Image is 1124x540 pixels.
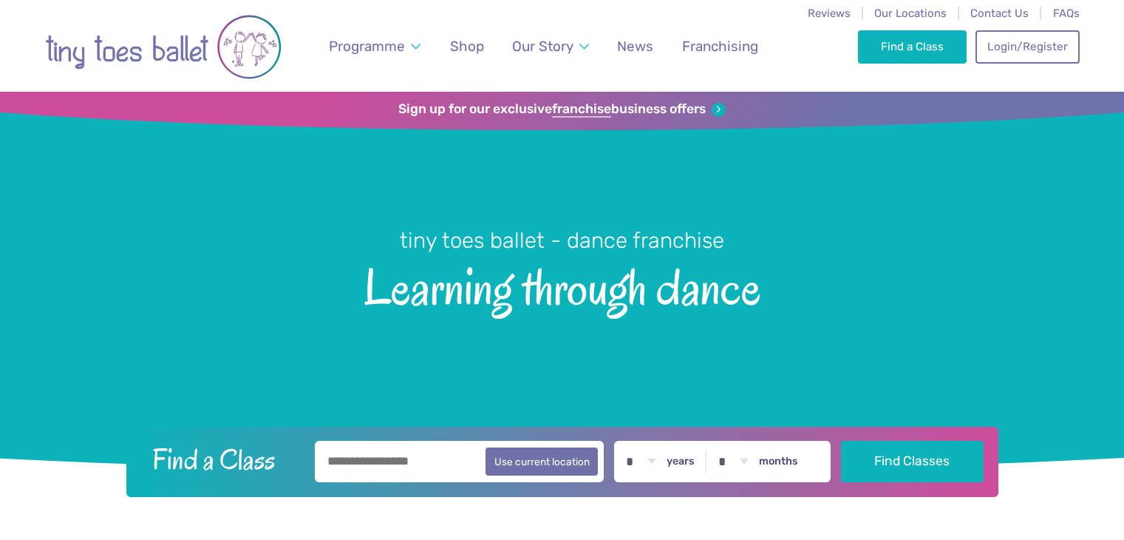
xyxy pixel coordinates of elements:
[682,38,758,55] span: Franchising
[841,441,984,482] button: Find Classes
[610,29,661,64] a: News
[675,29,765,64] a: Franchising
[26,255,1098,315] span: Learning through dance
[975,30,1079,63] a: Login/Register
[874,7,947,20] a: Our Locations
[858,30,967,63] a: Find a Class
[443,29,491,64] a: Shop
[552,101,611,118] strong: franchise
[808,7,851,20] a: Reviews
[450,38,484,55] span: Shop
[45,10,282,84] img: tiny toes ballet
[486,448,599,476] button: Use current location
[759,455,798,468] label: months
[329,38,405,55] span: Programme
[400,228,724,253] small: tiny toes ballet - dance franchise
[140,441,304,478] h2: Find a Class
[321,29,427,64] a: Programme
[617,38,653,55] span: News
[512,38,573,55] span: Our Story
[970,7,1029,20] a: Contact Us
[398,101,726,118] a: Sign up for our exclusivefranchisebusiness offers
[505,29,596,64] a: Our Story
[667,455,695,468] label: years
[1053,7,1080,20] a: FAQs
